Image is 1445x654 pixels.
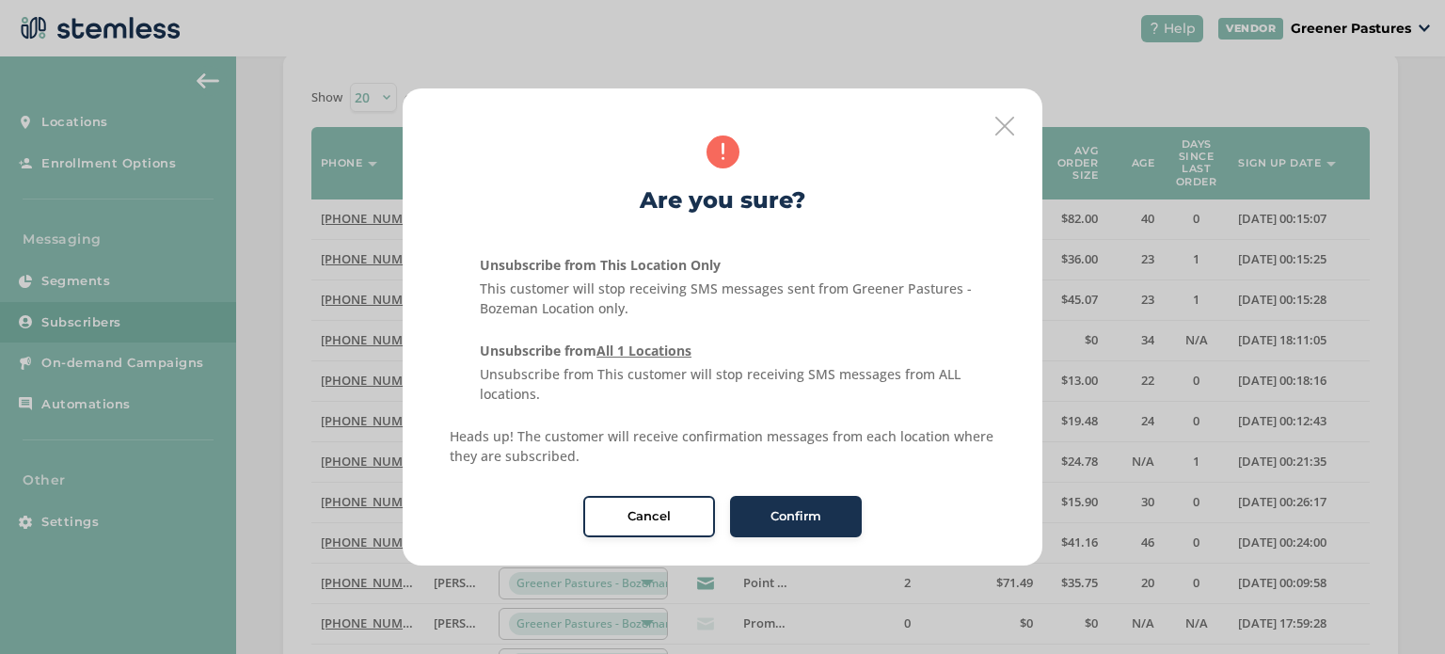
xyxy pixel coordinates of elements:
[583,496,715,537] button: Cancel
[480,255,721,275] label: Unsubscribe from This Location Only
[770,507,821,526] span: Confirm
[450,426,995,466] p: Heads up! The customer will receive confirmation messages from each location where they are subsc...
[640,183,805,217] h2: Are you sure?
[627,507,671,526] span: Cancel
[730,496,862,537] button: Confirm
[596,342,691,359] span: All 1 Locations
[450,279,995,318] p: This customer will stop receiving SMS messages sent from Greener Pastures - Bozeman Location only.
[480,341,691,360] label: Unsubscribe from
[450,364,995,404] p: Unsubscribe from This customer will stop receiving SMS messages from ALL locations.
[1351,564,1445,654] iframe: Chat Widget
[707,136,739,168] img: icon-alert-36bd8290.svg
